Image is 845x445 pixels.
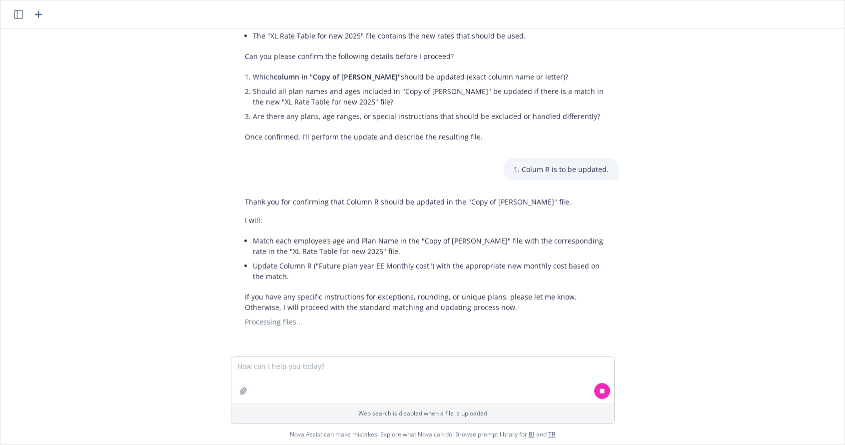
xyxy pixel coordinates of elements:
p: Once confirmed, I’ll perform the update and describe the resulting file. [245,131,609,142]
li: Should all plan names and ages included in "Copy of [PERSON_NAME]" be updated if there is a match... [253,84,609,109]
span: column in "Copy of [PERSON_NAME]" [274,72,401,81]
li: Update Column R ("Future plan year EE Monthly cost") with the appropriate new monthly cost based ... [253,258,609,283]
div: Processing files... [235,316,619,327]
li: The "XL Rate Table for new 2025" file contains the new rates that should be used. [253,28,609,43]
a: BI [529,430,535,438]
li: Are there any plans, age ranges, or special instructions that should be excluded or handled diffe... [253,109,609,123]
a: TR [548,430,556,438]
p: Can you please confirm the following details before I proceed? [245,51,609,61]
span: Nova Assist can make mistakes. Explore what Nova can do: Browse prompt library for and [290,424,556,444]
p: Thank you for confirming that Column R should be updated in the "Copy of [PERSON_NAME]" file. [245,196,609,207]
p: If you have any specific instructions for exceptions, rounding, or unique plans, please let me kn... [245,291,609,312]
li: Match each employee’s age and Plan Name in the "Copy of [PERSON_NAME]" file with the correspondin... [253,233,609,258]
li: Colum R is to be updated. [522,162,609,176]
p: I will: [245,215,609,225]
li: Which should be updated (exact column name or letter)? [253,69,609,84]
p: Web search is disabled when a file is uploaded [237,409,608,417]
